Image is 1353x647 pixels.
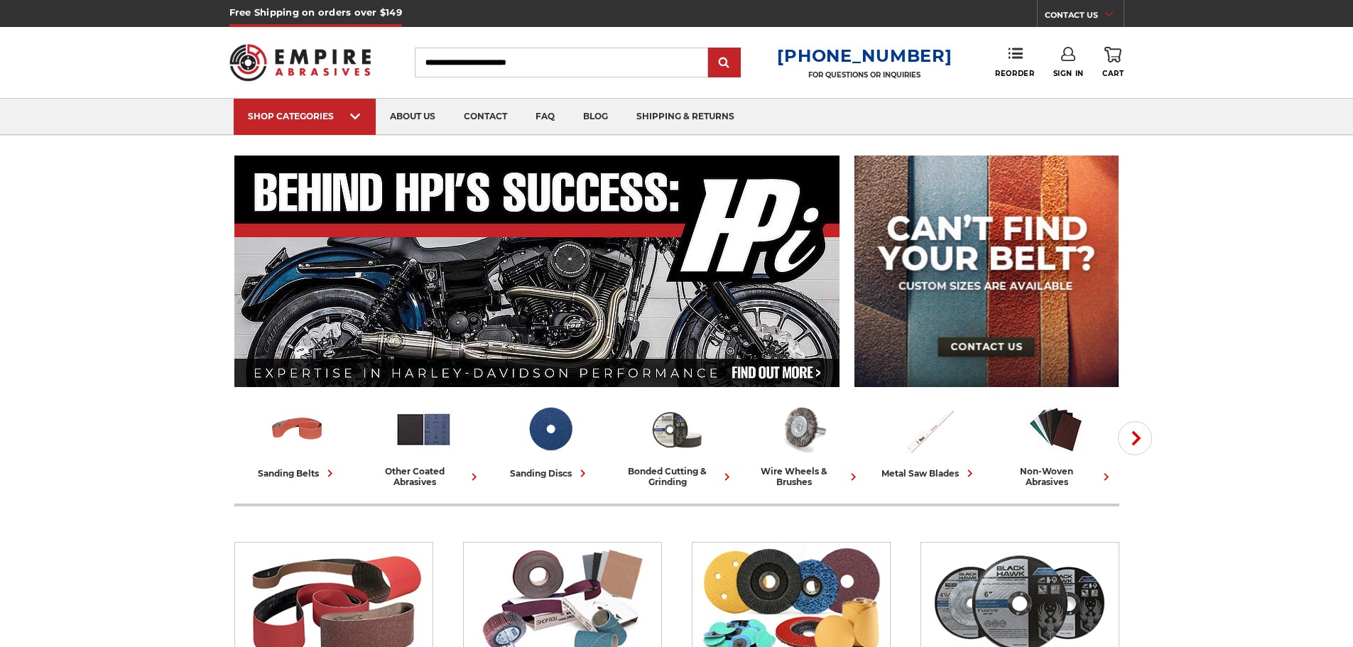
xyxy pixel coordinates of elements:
img: Sanding Discs [521,400,580,459]
a: metal saw blades [872,400,987,481]
a: faq [521,99,569,135]
div: wire wheels & brushes [746,466,861,487]
div: metal saw blades [881,466,977,481]
span: Cart [1102,69,1124,78]
a: other coated abrasives [366,400,482,487]
a: sanding discs [493,400,608,481]
img: Wire Wheels & Brushes [773,400,832,459]
a: Reorder [995,47,1034,77]
img: Other Coated Abrasives [394,400,453,459]
div: bonded cutting & grinding [619,466,734,487]
img: Empire Abrasives [229,35,371,90]
a: CONTACT US [1045,7,1124,27]
a: contact [450,99,521,135]
span: Sign In [1053,69,1084,78]
img: Metal Saw Blades [900,400,959,459]
input: Submit [710,49,739,77]
a: non-woven abrasives [999,400,1114,487]
img: Sanding Belts [268,400,327,459]
a: shipping & returns [622,99,749,135]
span: Reorder [995,69,1034,78]
button: Next [1118,421,1152,455]
div: non-woven abrasives [999,466,1114,487]
div: other coated abrasives [366,466,482,487]
p: FOR QUESTIONS OR INQUIRIES [777,70,952,80]
a: Cart [1102,47,1124,78]
a: sanding belts [240,400,355,481]
div: SHOP CATEGORIES [248,111,362,121]
img: Non-woven Abrasives [1026,400,1085,459]
a: [PHONE_NUMBER] [777,45,952,66]
a: wire wheels & brushes [746,400,861,487]
img: Banner for an interview featuring Horsepower Inc who makes Harley performance upgrades featured o... [234,156,840,387]
div: sanding discs [510,466,590,481]
a: blog [569,99,622,135]
img: Bonded Cutting & Grinding [647,400,706,459]
a: bonded cutting & grinding [619,400,734,487]
a: about us [376,99,450,135]
img: promo banner for custom belts. [854,156,1119,387]
div: sanding belts [258,466,337,481]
